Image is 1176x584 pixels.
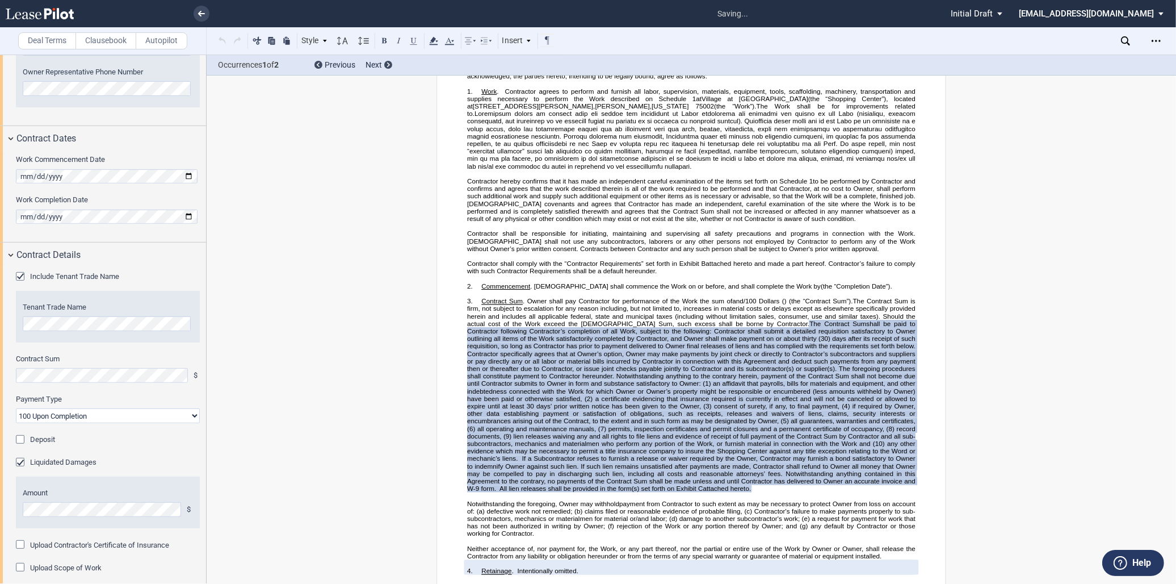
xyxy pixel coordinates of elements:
[467,335,917,387] span: (30) days after its receipt of such requisition, so long as Contractor has prior to payment deliv...
[274,60,279,69] b: 2
[16,248,81,262] span: Contract Details
[696,102,715,110] span: 75002
[702,260,706,267] a: B
[467,395,917,410] span: a certificate evidencing that insurance required is currently in effect and will not be canceled ...
[467,87,917,102] span: Contractor agrees to perform and furnish all labor, supervision, materials, equipment, tools, sca...
[250,34,264,47] button: Cut
[497,87,498,95] span: .
[467,102,917,117] span: The Work shall be for improvements related to
[467,260,699,267] span: Contractor shall comply with the “Contractor Requirements” set forth in Exhibit
[712,2,754,26] span: saving...
[136,32,187,49] label: Autopilot
[280,34,293,47] button: Paste
[523,297,732,304] span: . Owner shall pay Contractor for performance of the Work the sum of
[467,297,473,304] span: 3.
[16,457,96,469] md-checkbox: Liquidated Damages
[187,504,193,515] span: $
[366,60,392,71] div: Next
[585,507,752,515] span: claims filed or reasonable evidence of probable filing, (c)
[951,9,993,19] span: Initial Draft
[477,425,606,432] span: all operating and maintenance manuals, (7)
[377,34,391,47] button: Bold
[467,320,917,343] span: shall be paid to Contractor following Contractor’s completion of all Work, subject to the followi...
[265,34,279,47] button: Copy
[467,418,917,432] span: all guarantees, warranties and certificates, (6)
[593,102,595,110] span: ,
[501,34,534,48] div: Insert
[16,394,200,404] label: Payment Type
[262,60,267,69] b: 1
[218,59,306,71] span: Occurrences of
[481,297,523,304] span: Contract Sum
[16,540,169,551] md-checkbox: Upload Contractor's Certificate of Insurance
[696,95,702,102] span: at
[18,32,76,49] label: Deal Terms
[16,195,200,205] label: Work Completion Date
[16,435,55,446] md-checkbox: Deposit
[467,95,917,110] span: (the “Shopping Center”), located at
[30,457,96,468] label: Liquidated Damages
[467,568,473,575] span: 4.
[617,522,808,529] span: rejection of the Work or any portion thereof by Owner; and (g)
[679,515,810,522] span: damage to another subcontractor's work; (e)
[530,282,724,290] span: . [DEMOGRAPHIC_DATA] shall commence the Work on or before
[194,370,200,381] span: $
[467,177,807,185] span: Contractor hereby confirms that it has made an independent careful examination of the items set f...
[784,297,853,304] span: ) (the “Contract Sum”).
[1102,550,1164,576] button: Help
[467,507,915,522] span: Contractor's failure to make payments properly to sub-subcontractors, mechanics or materialmen fo...
[16,155,200,165] label: Work Commencement Date
[314,60,355,71] div: Previous
[473,110,474,117] span: .
[467,230,917,253] span: Contractor shall be responsible for initiating, maintaining and supervising all safety precaution...
[300,34,329,48] div: Style
[540,34,554,47] button: Toggle Control Characters
[16,562,102,574] md-checkbox: Upload Scope of Work
[481,282,530,290] span: Commencement
[724,282,821,290] span: , and shall complete the Work by
[467,522,917,537] span: any default by Contractor or those working for Contractor.
[714,402,850,410] span: consent of surety, if any, to final payment, (4)
[23,488,193,498] label: Amount
[1147,32,1165,50] div: Open Lease options menu
[23,302,193,312] label: Tenant Trade Name
[608,425,894,432] span: permits, inspection certificates and permit closures and a permanent certificate of occupancy, (8)
[732,297,744,304] span: and
[467,110,917,170] span: Loremipsum dolors am consect adip eli seddoe tem incididunt ut Labor etdolorema ali enimadmi ven ...
[467,282,473,290] span: 2.
[512,568,514,575] span: .
[650,102,652,110] span: ,
[487,507,583,515] span: defective work not remedied; (b)
[652,102,688,110] span: [US_STATE]
[467,402,917,425] span: if required by Owner, other data establishing payment or satisfaction of obligations, such as rec...
[703,485,751,492] span: attached hereto.
[467,500,917,515] span: payment from Contractor to such extent as may be necessary to protect Owner from loss on account ...
[698,485,703,492] a: C
[467,297,917,327] span: The Contract Sum is firm, not subject to escalation for any reason including, but not limited to,...
[809,320,866,327] span: The Contract Sum
[407,34,421,47] button: Underline
[1132,556,1151,570] label: Help
[467,545,917,560] span: Neither acceptance of, nor payment for, the Work, or any part thereof, nor the partial or entire ...
[467,380,917,403] span: an affidavit that payrolls, bills for materials and equipment, and other indebtedness connected w...
[467,432,915,447] span: lien releases waiving any and all rights to file liens and evidence of receipt of full payment of...
[30,540,169,550] label: Upload Contractor's Certificate of Insurance
[30,272,119,282] label: Include Tenant Trade Name
[473,102,593,110] span: [STREET_ADDRESS][PERSON_NAME]
[467,500,619,507] span: Notwithstanding the foregoing, Owner may withhold
[467,440,917,462] span: any other evidence which may be necessary to permit a title insurance company to insure the Shopp...
[23,67,193,77] label: Owner Representative Phone Number
[467,515,917,529] span: a request for payment for work that has not been authorized in writing by Owner; (f)
[16,132,76,145] span: Contract Dates
[75,32,136,49] label: Clausebook
[809,177,813,185] a: 1
[16,354,200,364] label: Contract Sum
[30,563,102,573] label: Upload Scope of Work
[481,87,497,95] span: Work
[744,297,784,304] span: /100 Dollars (
[714,102,756,110] span: (the “Work”).
[467,260,917,274] span: attached hereto and made a part hereof. Contractor’s failure to comply with such Contractor Requi...
[325,60,355,69] span: Previous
